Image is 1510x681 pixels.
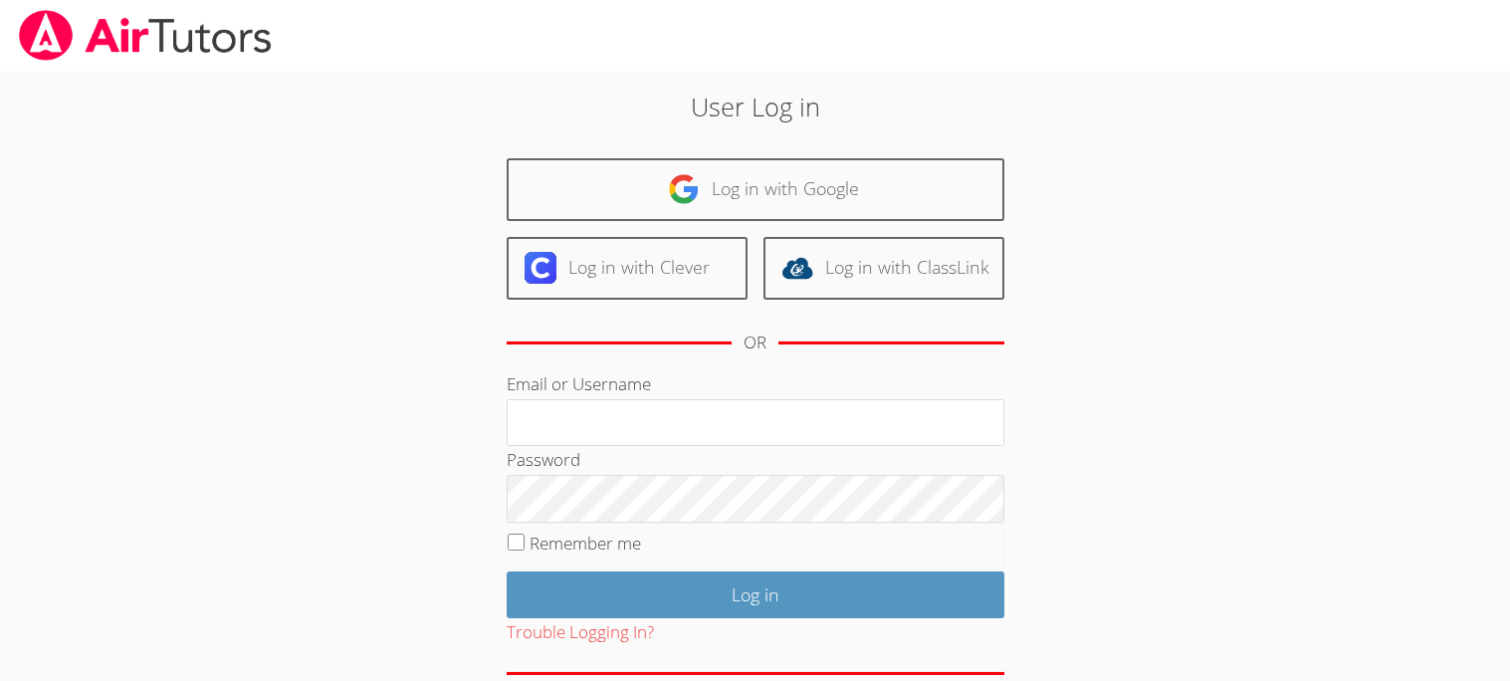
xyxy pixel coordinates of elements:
label: Remember me [530,532,641,555]
div: OR [744,329,766,357]
a: Log in with Google [507,158,1004,221]
input: Log in [507,571,1004,618]
img: clever-logo-6eab21bc6e7a338710f1a6ff85c0baf02591cd810cc4098c63d3a4b26e2feb20.svg [525,252,556,284]
label: Email or Username [507,372,651,395]
img: google-logo-50288ca7cdecda66e5e0955fdab243c47b7ad437acaf1139b6f446037453330a.svg [668,173,700,205]
h2: User Log in [347,88,1163,125]
a: Log in with Clever [507,237,748,300]
button: Trouble Logging In? [507,618,654,647]
img: classlink-logo-d6bb404cc1216ec64c9a2012d9dc4662098be43eaf13dc465df04b49fa7ab582.svg [781,252,813,284]
a: Log in with ClassLink [763,237,1004,300]
label: Password [507,448,580,471]
img: airtutors_banner-c4298cdbf04f3fff15de1276eac7730deb9818008684d7c2e4769d2f7ddbe033.png [17,10,274,61]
